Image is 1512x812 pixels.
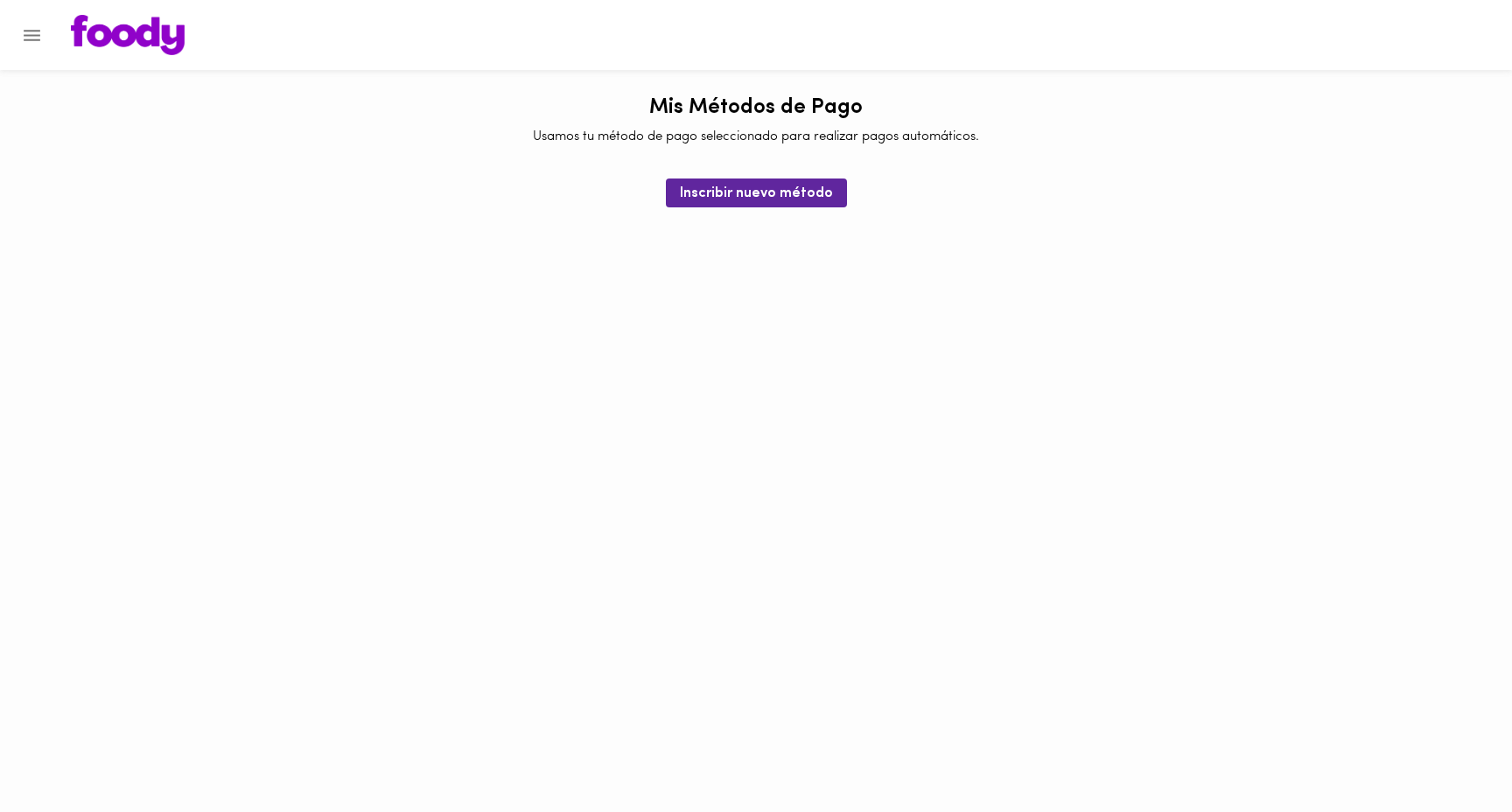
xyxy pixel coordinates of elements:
[10,14,53,57] button: Menu
[1410,710,1494,794] iframe: Messagebird Livechat Widget
[680,185,833,202] span: Inscribir nuevo método
[71,15,185,55] img: logo.png
[666,178,847,207] button: Inscribir nuevo método
[649,96,863,119] h1: Mis Métodos de Pago
[533,128,979,146] p: Usamos tu método de pago seleccionado para realizar pagos automáticos.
